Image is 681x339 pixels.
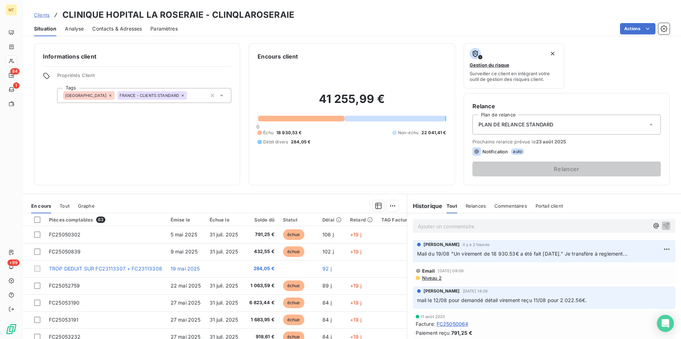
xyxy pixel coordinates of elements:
[478,121,554,128] span: PLAN DE RELANCE STANDARD
[472,162,661,176] button: Relancer
[482,149,508,154] span: Notification
[417,251,627,257] span: Mail du 19/08 "Un virement de 18 930.53€ a été fait [DATE]." Je transfère à reglement...
[210,317,238,323] span: 31 juil. 2025
[416,329,450,337] span: Paiement reçu
[210,248,238,255] span: 31 juil. 2025
[258,92,446,113] h2: 41 255,99 €
[120,93,179,98] span: FRANCE - CLIENTS STANDARD
[407,202,443,210] h6: Historique
[423,241,460,248] span: [PERSON_NAME]
[49,300,80,306] span: FC25053190
[210,300,238,306] span: 31 juil. 2025
[34,11,50,18] a: Clients
[210,231,238,237] span: 31 juil. 2025
[249,299,275,306] span: 6 823,44 €
[620,23,655,34] button: Actions
[322,217,342,223] div: Délai
[171,217,201,223] div: Émise le
[322,317,332,323] span: 84 j
[171,266,200,272] span: 19 mai 2025
[463,242,489,247] span: il y a 2 heures
[464,43,565,89] button: Gestion du risqueSurveiller ce client en intégrant votre outil de gestion des risques client.
[6,323,17,335] img: Logo LeanPay
[187,92,193,99] input: Ajouter une valeur
[322,248,334,255] span: 102 j
[470,62,509,68] span: Gestion du risque
[350,231,361,237] span: +19 j
[536,203,563,209] span: Portail client
[451,329,472,337] span: 791,25 €
[438,269,464,273] span: [DATE] 09:09
[96,217,105,223] span: 63
[13,82,20,89] span: 1
[60,203,70,209] span: Tout
[49,217,162,223] div: Pièces comptables
[494,203,527,209] span: Commentaires
[421,315,445,319] span: 11 août 2025
[249,282,275,289] span: 1 063,59 €
[322,266,332,272] span: 92 j
[350,217,373,223] div: Retard
[322,283,332,289] span: 89 j
[350,248,361,255] span: +19 j
[65,25,84,32] span: Analyse
[7,259,20,266] span: +99
[447,203,457,209] span: Tout
[249,316,275,323] span: 1 683,95 €
[171,300,201,306] span: 27 mai 2025
[34,12,50,18] span: Clients
[291,139,310,145] span: 284,05 €
[472,102,661,110] h6: Relance
[283,315,304,325] span: échue
[249,231,275,238] span: 791,25 €
[249,248,275,255] span: 432,55 €
[263,130,273,136] span: Échu
[463,289,488,293] span: [DATE] 14:26
[536,139,566,144] span: 23 août 2025
[171,283,201,289] span: 22 mai 2025
[49,231,81,237] span: FC25050302
[6,84,17,95] a: 1
[49,266,162,272] span: TROP DEDUIT SUR FC23113307 + FC23113308
[43,52,231,61] h6: Informations client
[65,93,107,98] span: [GEOGRAPHIC_DATA]
[171,317,201,323] span: 27 mai 2025
[263,139,288,145] span: Débit divers
[437,320,469,328] span: FC25050064
[34,25,56,32] span: Situation
[416,320,435,328] span: Facture :
[256,124,259,130] span: 0
[210,217,241,223] div: Échue le
[511,148,524,155] span: auto
[470,71,559,82] span: Surveiller ce client en intégrant votre outil de gestion des risques client.
[6,70,17,81] a: 84
[350,317,361,323] span: +19 j
[472,139,661,144] span: Prochaine relance prévue le
[283,229,304,240] span: échue
[276,130,302,136] span: 18 930,53 €
[350,300,361,306] span: +19 j
[210,283,238,289] span: 31 juil. 2025
[466,203,486,209] span: Relances
[49,283,80,289] span: FC25052759
[283,217,314,223] div: Statut
[422,268,435,274] span: Email
[31,203,51,209] span: En cours
[62,9,294,21] h3: CLINIQUE HOPITAL LA ROSERAIE - CLINQLAROSERAIE
[171,231,198,237] span: 5 mai 2025
[421,275,442,281] span: Niveau 2
[49,248,81,255] span: FC25050839
[10,68,20,75] span: 84
[417,297,587,303] span: mail le 12/08 pour demandé détail virement reçu 11/08 pour 2 022.56€.
[283,280,304,291] span: échue
[421,130,446,136] span: 22 041,41 €
[249,217,275,223] div: Solde dû
[381,217,417,223] div: TAG Facture
[49,317,79,323] span: FC25053191
[6,4,17,16] div: NT
[657,315,674,332] div: Open Intercom Messenger
[283,297,304,308] span: échue
[57,72,231,82] span: Propriétés Client
[322,300,332,306] span: 84 j
[249,265,275,272] span: 284,05 €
